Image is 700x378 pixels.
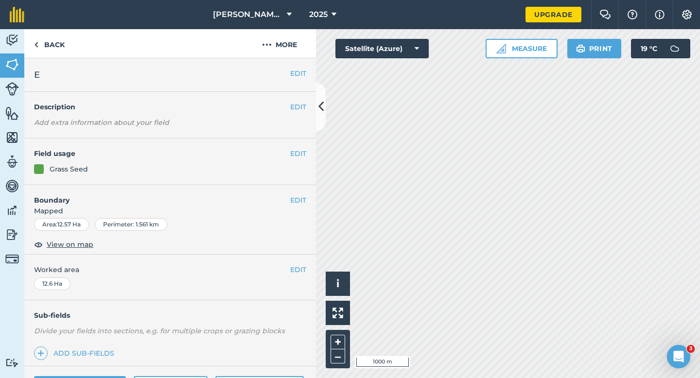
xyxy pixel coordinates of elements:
h4: Sub-fields [24,310,316,321]
button: EDIT [290,195,306,206]
iframe: Intercom live chat [667,345,690,368]
button: EDIT [290,102,306,112]
img: svg+xml;base64,PHN2ZyB4bWxucz0iaHR0cDovL3d3dy53My5vcmcvMjAwMC9zdmciIHdpZHRoPSI5IiBoZWlnaHQ9IjI0Ii... [34,39,38,51]
img: svg+xml;base64,PHN2ZyB4bWxucz0iaHR0cDovL3d3dy53My5vcmcvMjAwMC9zdmciIHdpZHRoPSI1NiIgaGVpZ2h0PSI2MC... [5,57,19,72]
img: Four arrows, one pointing top left, one top right, one bottom right and the last bottom left [332,308,343,318]
button: – [331,349,345,363]
span: i [336,277,339,290]
img: svg+xml;base64,PD94bWwgdmVyc2lvbj0iMS4wIiBlbmNvZGluZz0idXRmLTgiPz4KPCEtLSBHZW5lcmF0b3I6IEFkb2JlIE... [5,179,19,193]
img: svg+xml;base64,PHN2ZyB4bWxucz0iaHR0cDovL3d3dy53My5vcmcvMjAwMC9zdmciIHdpZHRoPSI1NiIgaGVpZ2h0PSI2MC... [5,106,19,120]
h4: Boundary [24,185,290,206]
button: + [331,335,345,349]
img: svg+xml;base64,PD94bWwgdmVyc2lvbj0iMS4wIiBlbmNvZGluZz0idXRmLTgiPz4KPCEtLSBHZW5lcmF0b3I6IEFkb2JlIE... [5,82,19,96]
span: 3 [687,345,695,353]
h4: Field usage [34,148,290,159]
a: Upgrade [525,7,581,22]
button: EDIT [290,68,306,79]
img: svg+xml;base64,PHN2ZyB4bWxucz0iaHR0cDovL3d3dy53My5vcmcvMjAwMC9zdmciIHdpZHRoPSIyMCIgaGVpZ2h0PSIyNC... [262,39,272,51]
button: Print [567,39,622,58]
img: svg+xml;base64,PHN2ZyB4bWxucz0iaHR0cDovL3d3dy53My5vcmcvMjAwMC9zdmciIHdpZHRoPSIxOSIgaGVpZ2h0PSIyNC... [576,43,585,54]
h4: Description [34,102,306,112]
img: svg+xml;base64,PD94bWwgdmVyc2lvbj0iMS4wIiBlbmNvZGluZz0idXRmLTgiPz4KPCEtLSBHZW5lcmF0b3I6IEFkb2JlIE... [5,227,19,242]
button: i [326,272,350,296]
div: Area : 12.57 Ha [34,218,89,231]
img: Two speech bubbles overlapping with the left bubble in the forefront [599,10,611,19]
button: More [243,29,316,58]
img: A cog icon [681,10,693,19]
em: Divide your fields into sections, e.g. for multiple crops or grazing blocks [34,326,285,335]
span: [PERSON_NAME] & Sons [213,9,283,20]
em: Add extra information about your field [34,118,169,127]
button: EDIT [290,264,306,275]
span: E [34,68,40,82]
a: Back [24,29,74,58]
img: svg+xml;base64,PD94bWwgdmVyc2lvbj0iMS4wIiBlbmNvZGluZz0idXRmLTgiPz4KPCEtLSBHZW5lcmF0b3I6IEFkb2JlIE... [5,358,19,367]
img: svg+xml;base64,PHN2ZyB4bWxucz0iaHR0cDovL3d3dy53My5vcmcvMjAwMC9zdmciIHdpZHRoPSIxNyIgaGVpZ2h0PSIxNy... [655,9,665,20]
span: 19 ° C [641,39,657,58]
div: Perimeter : 1.561 km [95,218,167,231]
span: Mapped [24,206,316,216]
button: EDIT [290,148,306,159]
img: svg+xml;base64,PHN2ZyB4bWxucz0iaHR0cDovL3d3dy53My5vcmcvMjAwMC9zdmciIHdpZHRoPSI1NiIgaGVpZ2h0PSI2MC... [5,130,19,145]
span: 2025 [309,9,328,20]
img: svg+xml;base64,PD94bWwgdmVyc2lvbj0iMS4wIiBlbmNvZGluZz0idXRmLTgiPz4KPCEtLSBHZW5lcmF0b3I6IEFkb2JlIE... [5,33,19,48]
img: svg+xml;base64,PHN2ZyB4bWxucz0iaHR0cDovL3d3dy53My5vcmcvMjAwMC9zdmciIHdpZHRoPSIxNCIgaGVpZ2h0PSIyNC... [37,347,44,359]
a: Add sub-fields [34,346,118,360]
button: View on map [34,239,93,250]
button: Measure [486,39,558,58]
span: Worked area [34,264,306,275]
button: 19 °C [631,39,690,58]
img: svg+xml;base64,PD94bWwgdmVyc2lvbj0iMS4wIiBlbmNvZGluZz0idXRmLTgiPz4KPCEtLSBHZW5lcmF0b3I6IEFkb2JlIE... [5,203,19,218]
img: A question mark icon [627,10,638,19]
img: svg+xml;base64,PHN2ZyB4bWxucz0iaHR0cDovL3d3dy53My5vcmcvMjAwMC9zdmciIHdpZHRoPSIxOCIgaGVpZ2h0PSIyNC... [34,239,43,250]
img: fieldmargin Logo [10,7,24,22]
img: svg+xml;base64,PD94bWwgdmVyc2lvbj0iMS4wIiBlbmNvZGluZz0idXRmLTgiPz4KPCEtLSBHZW5lcmF0b3I6IEFkb2JlIE... [5,155,19,169]
img: svg+xml;base64,PD94bWwgdmVyc2lvbj0iMS4wIiBlbmNvZGluZz0idXRmLTgiPz4KPCEtLSBHZW5lcmF0b3I6IEFkb2JlIE... [665,39,684,58]
button: Satellite (Azure) [335,39,429,58]
div: 12.6 Ha [34,277,70,290]
img: Ruler icon [496,44,506,53]
div: Grass Seed [50,164,88,174]
img: svg+xml;base64,PD94bWwgdmVyc2lvbj0iMS4wIiBlbmNvZGluZz0idXRmLTgiPz4KPCEtLSBHZW5lcmF0b3I6IEFkb2JlIE... [5,252,19,266]
span: View on map [47,239,93,250]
